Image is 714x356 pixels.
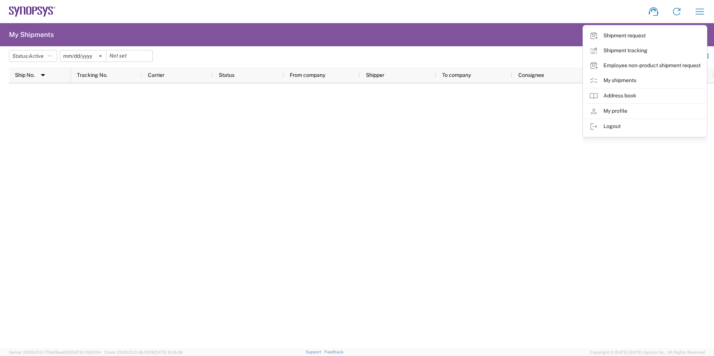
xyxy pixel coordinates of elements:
[518,72,544,78] span: Consignee
[442,72,471,78] span: To company
[366,72,384,78] span: Shipper
[9,30,54,39] h2: My Shipments
[583,73,707,88] a: My shipments
[37,69,49,81] img: arrow-dropdown.svg
[583,119,707,134] a: Logout
[148,72,164,78] span: Carrier
[219,72,235,78] span: Status
[9,50,57,62] button: Status:Active
[153,350,183,355] span: [DATE] 10:16:38
[106,50,152,62] input: Not set
[290,72,325,78] span: From company
[325,350,344,354] a: Feedback
[583,28,707,43] a: Shipment request
[29,53,44,59] span: Active
[71,350,101,355] span: [DATE] 09:51:04
[583,58,707,73] a: Employee non-product shipment request
[77,72,108,78] span: Tracking No.
[583,43,707,58] a: Shipment tracking
[583,88,707,103] a: Address book
[583,104,707,119] a: My profile
[104,350,183,355] span: Client: 2025.20.0-8b113f4
[60,50,106,62] input: Not set
[590,349,705,356] span: Copyright © [DATE]-[DATE] Agistix Inc., All Rights Reserved
[306,350,325,354] a: Support
[9,350,101,355] span: Server: 2025.20.0-710e05ee653
[15,72,35,78] span: Ship No.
